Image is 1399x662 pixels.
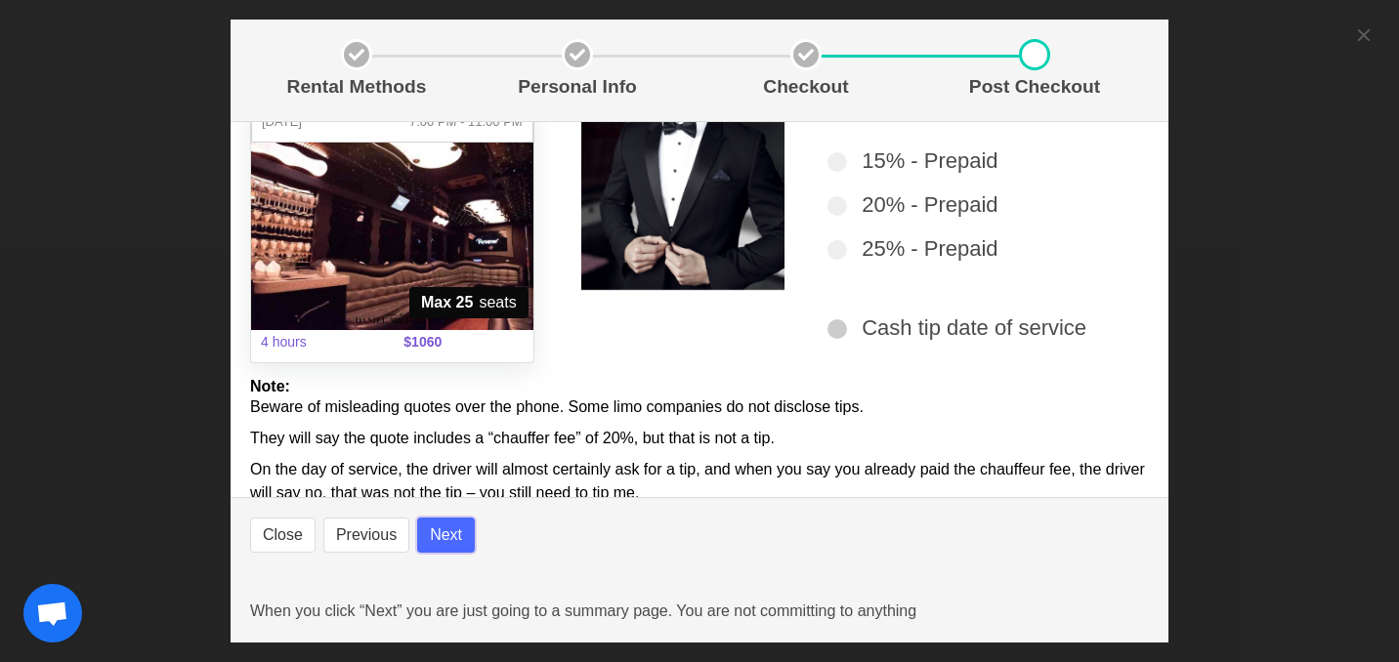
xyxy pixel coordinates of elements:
img: 12%2002.jpg [251,143,533,330]
img: sidebar-img1.png [581,86,785,290]
p: On the day of service, the driver will almost certainly ask for a tip, and when you say you alrea... [250,458,1149,505]
h2: Note: [250,377,1149,395]
label: 25% - Prepaid [827,232,1125,265]
strong: Max 25 [421,291,473,314]
p: When you click “Next” you are just going to a summary page. You are not committing to anything [250,600,1149,623]
p: Checkout [699,73,912,102]
button: Close [250,517,316,553]
label: 15% - Prepaid [827,145,1125,177]
label: Cash tip date of service [827,311,1125,344]
p: Personal Info [471,73,684,102]
p: Post Checkout [928,73,1141,102]
button: Previous [323,517,409,553]
a: Open chat [23,584,82,642]
p: Rental Methods [258,73,455,102]
span: seats [409,287,529,318]
span: 4 hours [249,320,392,364]
button: Next [417,517,475,553]
label: 20% - Prepaid [827,188,1125,221]
span: 7:00 PM - 11:00 PM [409,112,523,132]
p: They will say the quote includes a “chauffer fee” of 20%, but that is not a tip. [250,427,1149,450]
span: [DATE] [262,112,302,132]
p: Beware of misleading quotes over the phone. Some limo companies do not disclose tips. [250,395,1149,419]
